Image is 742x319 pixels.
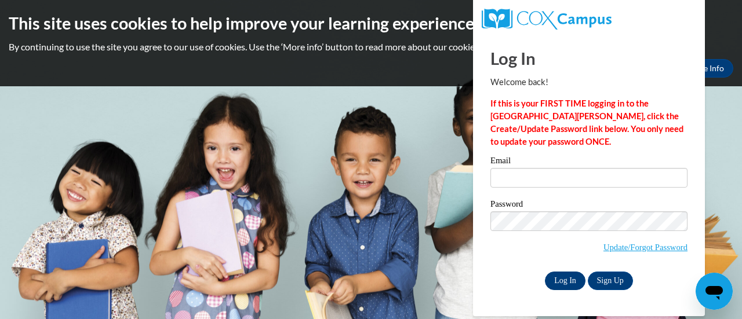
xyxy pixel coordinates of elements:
p: By continuing to use the site you agree to our use of cookies. Use the ‘More info’ button to read... [9,41,733,53]
label: Email [490,156,688,168]
input: Log In [545,272,585,290]
label: Password [490,200,688,211]
strong: If this is your FIRST TIME logging in to the [GEOGRAPHIC_DATA][PERSON_NAME], click the Create/Upd... [490,98,683,146]
h2: This site uses cookies to help improve your learning experience. [9,12,733,35]
img: COX Campus [482,9,612,30]
a: Sign Up [588,272,633,290]
a: Update/Forgot Password [603,243,688,252]
a: More Info [679,59,733,78]
iframe: Button to launch messaging window [696,273,733,310]
h1: Log In [490,46,688,70]
p: Welcome back! [490,76,688,89]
